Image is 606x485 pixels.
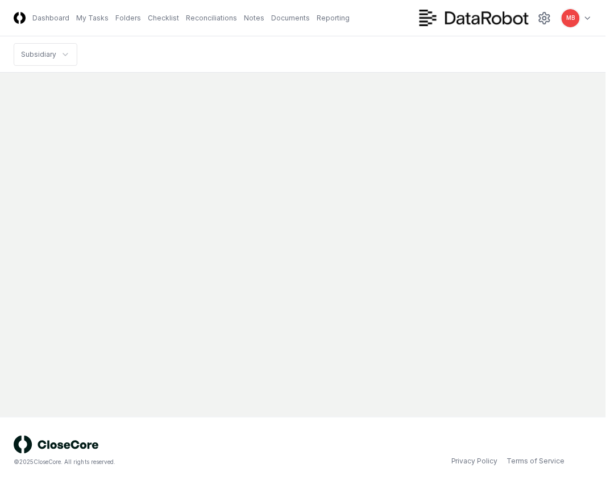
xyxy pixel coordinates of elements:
a: Checklist [148,13,179,23]
img: Logo [14,12,26,24]
img: logo [14,436,99,454]
a: Notes [244,13,264,23]
button: MB [561,8,581,28]
a: My Tasks [76,13,109,23]
a: Documents [271,13,310,23]
a: Dashboard [32,13,69,23]
a: Privacy Policy [451,457,498,467]
a: Folders [115,13,141,23]
a: Reconciliations [186,13,237,23]
div: Subsidiary [21,49,56,60]
a: Terms of Service [507,457,565,467]
div: © 2025 CloseCore. All rights reserved. [14,458,303,467]
img: DataRobot logo [420,10,529,26]
nav: breadcrumb [14,43,77,66]
a: Reporting [317,13,350,23]
span: MB [567,14,575,22]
